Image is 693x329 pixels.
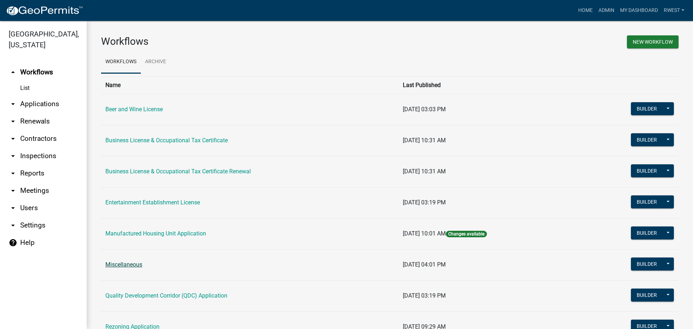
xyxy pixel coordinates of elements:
[9,68,17,77] i: arrow_drop_up
[403,137,446,144] span: [DATE] 10:31 AM
[596,4,617,17] a: Admin
[105,230,206,237] a: Manufactured Housing Unit Application
[446,231,487,237] span: Changes available
[631,289,663,302] button: Builder
[105,199,200,206] a: Entertainment Establishment License
[403,199,446,206] span: [DATE] 03:19 PM
[9,238,17,247] i: help
[398,76,578,94] th: Last Published
[9,221,17,230] i: arrow_drop_down
[101,51,141,74] a: Workflows
[631,226,663,239] button: Builder
[105,261,142,268] a: Miscellaneous
[9,152,17,160] i: arrow_drop_down
[9,117,17,126] i: arrow_drop_down
[627,35,679,48] button: New Workflow
[631,164,663,177] button: Builder
[631,102,663,115] button: Builder
[101,35,384,48] h3: Workflows
[403,106,446,113] span: [DATE] 03:03 PM
[403,261,446,268] span: [DATE] 04:01 PM
[617,4,661,17] a: My Dashboard
[631,133,663,146] button: Builder
[403,168,446,175] span: [DATE] 10:31 AM
[101,76,398,94] th: Name
[9,169,17,178] i: arrow_drop_down
[661,4,687,17] a: rwest
[141,51,170,74] a: Archive
[403,292,446,299] span: [DATE] 03:19 PM
[575,4,596,17] a: Home
[9,204,17,212] i: arrow_drop_down
[9,134,17,143] i: arrow_drop_down
[631,195,663,208] button: Builder
[631,257,663,270] button: Builder
[105,168,251,175] a: Business License & Occupational Tax Certificate Renewal
[105,106,163,113] a: Beer and Wine License
[9,186,17,195] i: arrow_drop_down
[105,137,228,144] a: Business License & Occupational Tax Certificate
[105,292,227,299] a: Quality Development Corridor (QDC) Application
[403,230,446,237] span: [DATE] 10:01 AM
[9,100,17,108] i: arrow_drop_down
